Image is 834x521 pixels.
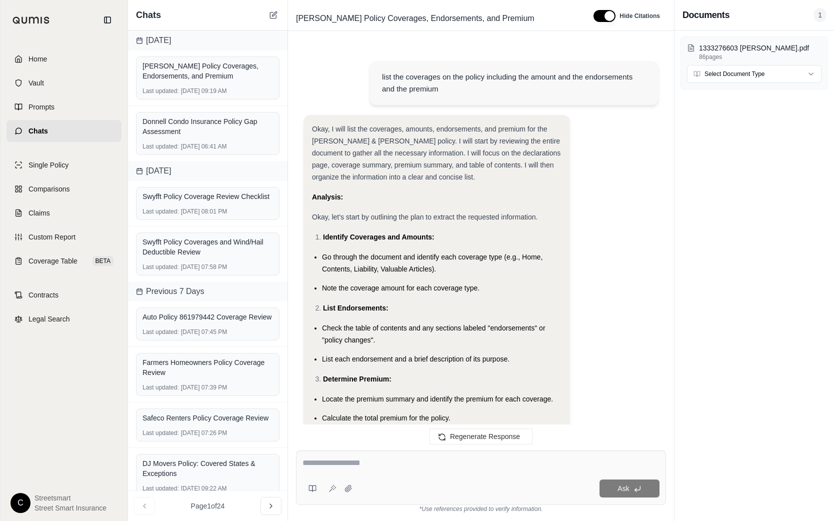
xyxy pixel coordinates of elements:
[312,125,560,181] span: Okay, I will list the coverages, amounts, endorsements, and premium for the [PERSON_NAME] & [PERS...
[142,413,273,423] div: Safeco Renters Policy Coverage Review
[6,202,121,224] a: Claims
[699,53,821,61] p: 86 pages
[142,87,179,95] span: Last updated:
[6,178,121,200] a: Comparisons
[128,30,287,50] div: [DATE]
[699,43,821,53] p: 1333276603 RENEWAL LACORTE.pdf
[142,237,273,257] div: Swyfft Policy Coverages and Wind/Hail Deductible Review
[323,304,388,312] span: List Endorsements:
[312,193,343,201] strong: Analysis:
[128,161,287,181] div: [DATE]
[682,8,729,22] h3: Documents
[619,12,660,20] span: Hide Citations
[6,308,121,330] a: Legal Search
[142,429,273,437] div: [DATE] 07:26 PM
[12,16,50,24] img: Qumis Logo
[34,503,106,513] span: Street Smart Insurance
[28,232,75,242] span: Custom Report
[6,120,121,142] a: Chats
[10,493,30,513] div: C
[136,8,161,22] span: Chats
[99,12,115,28] button: Collapse sidebar
[142,142,273,150] div: [DATE] 06:41 AM
[142,383,273,391] div: [DATE] 07:39 PM
[28,256,77,266] span: Coverage Table
[142,207,273,215] div: [DATE] 08:01 PM
[292,10,538,26] span: [PERSON_NAME] Policy Coverages, Endorsements, and Premium
[28,160,68,170] span: Single Policy
[142,429,179,437] span: Last updated:
[142,87,273,95] div: [DATE] 09:19 AM
[191,501,225,511] span: Page 1 of 24
[28,102,54,112] span: Prompts
[142,458,273,478] div: DJ Movers Policy: Covered States & Exceptions
[6,96,121,118] a: Prompts
[142,61,273,81] div: [PERSON_NAME] Policy Coverages, Endorsements, and Premium
[28,126,48,136] span: Chats
[28,290,58,300] span: Contracts
[6,154,121,176] a: Single Policy
[142,328,179,336] span: Last updated:
[599,479,659,497] button: Ask
[429,428,532,444] button: Regenerate Response
[323,375,391,383] span: Determine Premium:
[142,207,179,215] span: Last updated:
[142,263,273,271] div: [DATE] 07:58 PM
[28,54,47,64] span: Home
[267,9,279,21] button: New Chat
[382,71,646,95] div: list the coverages on the policy including the amount and the endorsements and the premium
[28,184,69,194] span: Comparisons
[322,395,553,403] span: Locate the premium summary and identify the premium for each coverage.
[687,43,821,61] button: 1333276603 [PERSON_NAME].pdf86pages
[142,357,273,377] div: Farmers Homeowners Policy Coverage Review
[6,226,121,248] a: Custom Report
[322,324,545,344] span: Check the table of contents and any sections labeled "endorsements" or "policy changes".
[92,256,113,266] span: BETA
[142,312,273,322] div: Auto Policy 861979442 Coverage Review
[142,191,273,201] div: Swyfft Policy Coverage Review Checklist
[28,208,50,218] span: Claims
[450,432,520,440] span: Regenerate Response
[128,281,287,301] div: Previous 7 Days
[322,284,479,292] span: Note the coverage amount for each coverage type.
[142,142,179,150] span: Last updated:
[312,213,537,221] span: Okay, let's start by outlining the plan to extract the requested information.
[814,8,826,22] span: 1
[322,355,509,363] span: List each endorsement and a brief description of its purpose.
[142,484,179,492] span: Last updated:
[296,505,666,513] div: *Use references provided to verify information.
[142,116,273,136] div: Donnell Condo Insurance Policy Gap Assessment
[6,284,121,306] a: Contracts
[323,233,434,241] span: Identify Coverages and Amounts:
[617,484,629,492] span: Ask
[28,314,70,324] span: Legal Search
[292,10,581,26] div: Edit Title
[142,484,273,492] div: [DATE] 09:22 AM
[322,253,542,273] span: Go through the document and identify each coverage type (e.g., Home, Contents, Liability, Valuabl...
[6,72,121,94] a: Vault
[142,383,179,391] span: Last updated:
[6,250,121,272] a: Coverage TableBETA
[28,78,44,88] span: Vault
[34,493,106,503] span: Streetsmart
[142,328,273,336] div: [DATE] 07:45 PM
[322,414,450,422] span: Calculate the total premium for the policy.
[6,48,121,70] a: Home
[142,263,179,271] span: Last updated:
